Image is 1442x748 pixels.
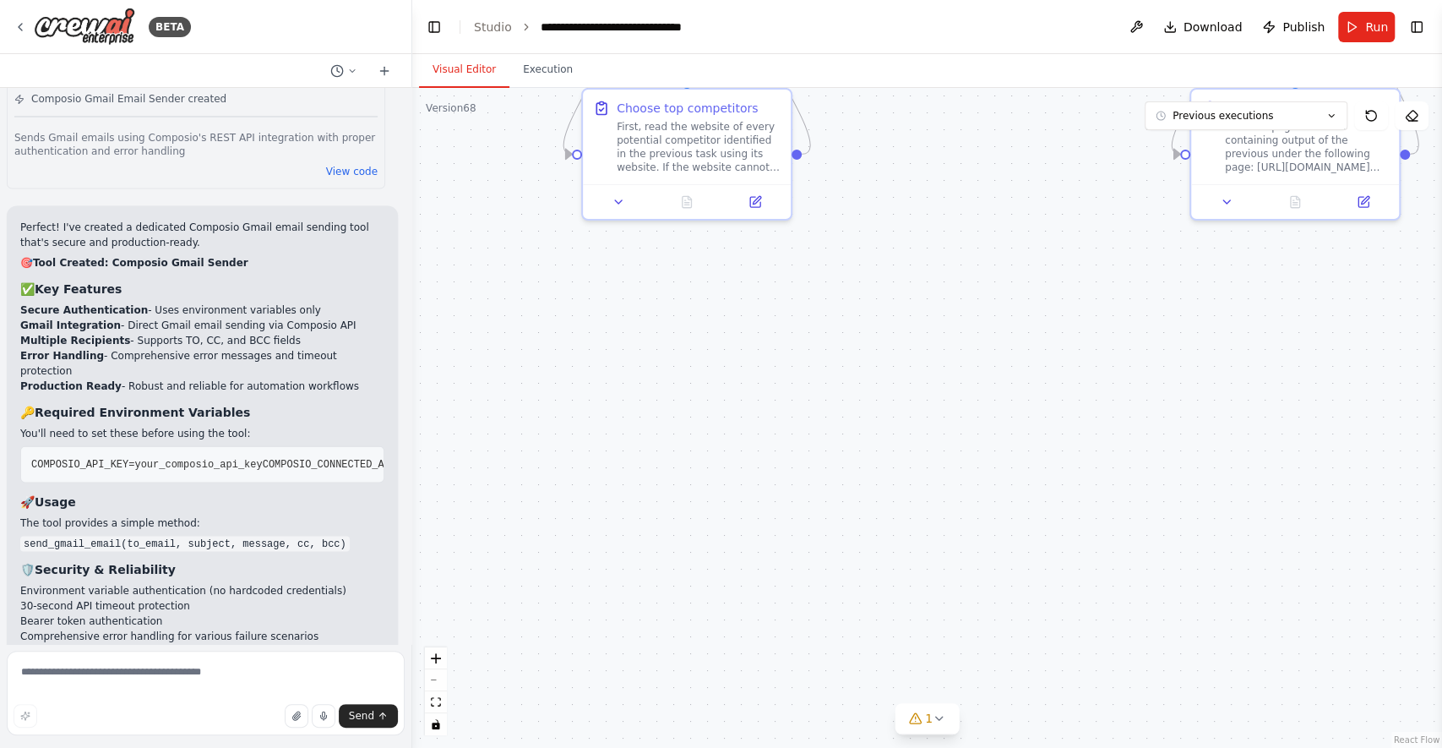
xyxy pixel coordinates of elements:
[20,280,384,297] h3: ✅
[20,515,384,530] p: The tool provides a simple method:
[371,61,398,81] button: Start a new chat
[20,379,122,391] strong: Production Ready
[149,17,191,37] div: BETA
[339,704,398,728] button: Send
[509,52,586,88] button: Execution
[422,15,446,39] button: Hide left sidebar
[20,219,384,249] p: Perfect! I've created a dedicated Composio Gmail email sending tool that's secure and production-...
[312,704,335,728] button: Click to speak your automation idea
[1405,15,1428,39] button: Show right sidebar
[35,562,176,576] strong: Security & Reliability
[31,92,226,106] span: Composio Gmail Email Sender created
[35,405,250,418] strong: Required Environment Variables
[34,8,135,46] img: Logo
[14,130,378,157] div: Sends Gmail emails using Composio's REST API integration with proper authentication and error han...
[1338,12,1395,42] button: Run
[20,334,130,346] strong: Multiple Recipients
[581,88,792,221] div: Choose top competitorsFirst, read the website of every potential competitor identified in the pre...
[20,317,384,332] li: - Direct Gmail email sending via Composio API
[31,458,263,470] span: COMPOSIO_API_KEY=your_composio_api_key
[419,52,509,88] button: Visual Editor
[617,100,758,117] div: Choose top competitors
[20,582,384,598] li: Environment variable authentication (no hardcoded credentials)
[1145,101,1347,130] button: Previous executions
[1334,192,1392,212] button: Open in side panel
[20,378,384,393] li: - Robust and reliable for automation workflows
[20,643,384,658] li: Validates all required credentials before API calls
[20,319,121,330] strong: Gmail Integration
[1394,735,1439,745] a: React Flow attribution
[1260,192,1331,212] button: No output available
[263,458,634,470] span: COMPOSIO_CONNECTED_ACCOUNT_ID=your_gmail_connected_account_id
[1365,19,1388,35] span: Run
[20,560,384,577] h3: 🛡️
[326,164,378,177] button: View code
[651,192,723,212] button: No output available
[20,349,104,361] strong: Error Handling
[925,710,933,727] span: 1
[20,347,384,378] li: - Comprehensive error messages and timeout protection
[425,647,447,735] div: React Flow controls
[1189,88,1401,221] div: Create Notion pageCreate a page in Notion containing output of the previous under the following p...
[474,20,512,34] a: Studio
[20,332,384,347] li: - Supports TO, CC, and BCC fields
[20,254,384,270] h2: 🎯
[426,101,476,115] div: Version 68
[1225,120,1389,174] div: Create a page in Notion containing output of the previous under the following page: [URL][DOMAIN_...
[20,613,384,628] li: Bearer token authentication
[20,628,384,643] li: Comprehensive error handling for various failure scenarios
[14,704,37,728] button: Improve this prompt
[285,704,308,728] button: Upload files
[20,403,384,420] h3: 🔑
[20,425,384,440] p: You'll need to set these before using the tool:
[20,493,384,510] h3: 🚀
[617,120,781,174] div: First, read the website of every potential competitor identified in the previous task using its w...
[324,61,364,81] button: Switch to previous chat
[425,669,447,691] button: zoom out
[425,713,447,735] button: toggle interactivity
[1184,19,1243,35] span: Download
[35,281,122,295] strong: Key Features
[425,691,447,713] button: fit view
[35,494,76,508] strong: Usage
[1173,109,1273,123] span: Previous executions
[1255,12,1331,42] button: Publish
[20,598,384,613] li: 30-second API timeout protection
[726,192,784,212] button: Open in side panel
[349,709,374,723] span: Send
[1225,100,1340,117] div: Create Notion page
[474,19,731,35] nav: breadcrumb
[20,536,350,551] code: send_gmail_email(to_email, subject, message, cc, bcc)
[20,303,148,315] strong: Secure Authentication
[425,647,447,669] button: zoom in
[1282,19,1325,35] span: Publish
[1156,12,1249,42] button: Download
[33,256,248,268] strong: Tool Created: Composio Gmail Sender
[20,302,384,317] li: - Uses environment variables only
[895,703,960,734] button: 1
